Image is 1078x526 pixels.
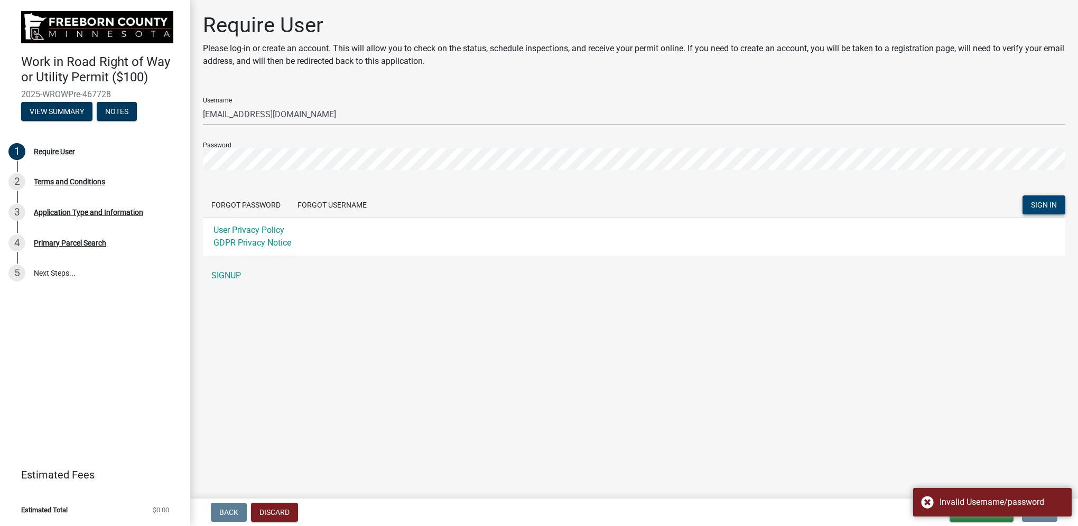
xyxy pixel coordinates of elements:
[34,148,75,155] div: Require User
[8,234,25,251] div: 4
[21,89,169,99] span: 2025-WROWPre-467728
[21,102,92,121] button: View Summary
[289,195,375,214] button: Forgot Username
[21,54,182,85] h4: Work in Road Right of Way or Utility Permit ($100)
[203,42,1065,68] p: Please log-in or create an account. This will allow you to check on the status, schedule inspecti...
[21,506,68,513] span: Estimated Total
[1023,195,1065,214] button: SIGN IN
[8,173,25,190] div: 2
[203,195,289,214] button: Forgot Password
[1031,201,1057,209] span: SIGN IN
[203,13,1065,38] h1: Require User
[8,265,25,281] div: 5
[211,503,247,522] button: Back
[21,11,173,43] img: Freeborn County, Minnesota
[219,508,238,516] span: Back
[8,204,25,221] div: 3
[8,464,173,485] a: Estimated Fees
[8,143,25,160] div: 1
[940,496,1064,509] div: Invalid Username/password
[213,238,291,248] a: GDPR Privacy Notice
[97,102,137,121] button: Notes
[21,108,92,116] wm-modal-confirm: Summary
[34,239,106,247] div: Primary Parcel Search
[34,178,105,185] div: Terms and Conditions
[203,265,1065,286] a: SIGNUP
[251,503,298,522] button: Discard
[153,506,169,513] span: $0.00
[213,225,284,235] a: User Privacy Policy
[34,209,143,216] div: Application Type and Information
[97,108,137,116] wm-modal-confirm: Notes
